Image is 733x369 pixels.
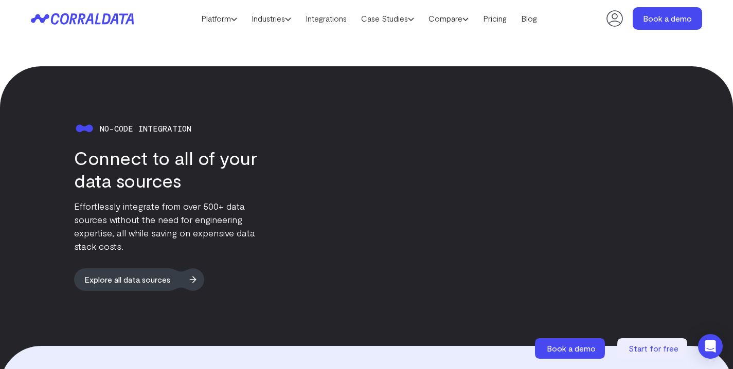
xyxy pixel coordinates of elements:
[194,11,244,26] a: Platform
[698,334,723,359] div: Open Intercom Messenger
[617,338,689,359] a: Start for free
[514,11,544,26] a: Blog
[244,11,298,26] a: Industries
[633,7,702,30] a: Book a demo
[74,268,203,291] a: Explore all data sources
[74,146,278,192] h3: Connect to all of your data sources
[629,343,678,353] span: Start for free
[535,338,607,359] a: Book a demo
[476,11,514,26] a: Pricing
[298,11,354,26] a: Integrations
[100,124,191,133] span: No-code integration
[74,268,181,291] span: Explore all data sources
[74,199,278,253] p: Effortlessly integrate from over 500+ data sources without the need for engineering expertise, al...
[354,11,421,26] a: Case Studies
[547,343,596,353] span: Book a demo
[421,11,476,26] a: Compare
